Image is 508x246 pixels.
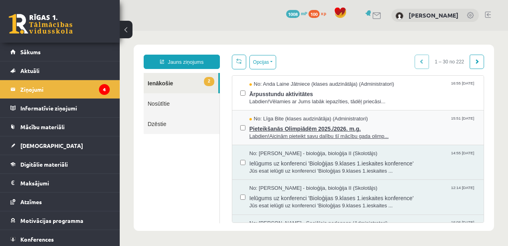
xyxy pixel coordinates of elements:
[321,10,326,16] span: xp
[10,174,110,192] a: Maksājumi
[308,10,320,18] span: 100
[130,92,356,102] span: Pieteikšanās Olimpiādēm 2025./2026. m.g.
[20,48,41,55] span: Sākums
[99,84,110,95] i: 4
[331,189,356,195] span: 16:06 [DATE]
[9,14,73,34] a: Rīgas 1. Tālmācības vidusskola
[20,236,54,243] span: Konferences
[10,193,110,211] a: Atzīmes
[130,57,356,67] span: Ārpusstundu aktivitātes
[130,189,268,197] span: No: [PERSON_NAME] - Sociālais pedagogs (Administratori)
[130,50,356,75] a: No: Anda Laine Jātniece (klases audzinātāja) (Administratori) 16:55 [DATE] Ārpusstundu aktivitāte...
[130,127,356,137] span: Ielūgums uz konferenci 'Bioloģijas 9.klases 1.ieskaites konference'
[286,10,307,16] a: 1008 mP
[308,10,330,16] a: 100 xp
[24,24,100,38] a: Jauns ziņojums
[84,46,95,55] span: 2
[10,155,110,173] a: Digitālie materiāli
[130,161,356,171] span: Ielūgums uz konferenci 'Bioloģijas 9.klases 1.ieskaites konference'
[10,211,110,230] a: Motivācijas programma
[10,80,110,98] a: Ziņojumi4
[20,174,110,192] legend: Maksājumi
[10,118,110,136] a: Mācību materiāli
[24,42,99,63] a: 2Ienākošie
[331,119,356,125] span: 14:55 [DATE]
[130,119,356,144] a: No: [PERSON_NAME] - bioloģija, bioloģija II (Skolotājs) 14:55 [DATE] Ielūgums uz konferenci 'Biol...
[20,67,40,74] span: Aktuāli
[130,119,258,127] span: No: [PERSON_NAME] - bioloģija, bioloģija II (Skolotājs)
[10,43,110,61] a: Sākums
[301,10,307,16] span: mP
[130,85,356,109] a: No: Līga Bite (klases audzinātāja) (Administratori) 15:51 [DATE] Pieteikšanās Olimpiādēm 2025./20...
[130,67,356,75] span: Labdien!Vēlamies ar Jums labāk iepazīties, tādēļ priecāsi...
[130,154,258,161] span: No: [PERSON_NAME] - bioloģija, bioloģija II (Skolotājs)
[130,24,156,39] button: Opcijas
[20,198,42,205] span: Atzīmes
[10,99,110,117] a: Informatīvie ziņojumi
[409,11,459,19] a: [PERSON_NAME]
[24,83,100,103] a: Dzēstie
[309,24,350,38] span: 1 – 30 no 222
[10,136,110,155] a: [DEMOGRAPHIC_DATA]
[130,85,248,92] span: No: Līga Bite (klases audzinātāja) (Administratori)
[331,50,356,56] span: 16:55 [DATE]
[130,154,356,179] a: No: [PERSON_NAME] - bioloģija, bioloģija II (Skolotājs) 12:14 [DATE] Ielūgums uz konferenci 'Biol...
[24,63,100,83] a: Nosūtītie
[130,137,356,144] span: Jūs esat ielūgti uz konferenci 'Bioloģijas 9.klases 1.ieskaites ...
[286,10,300,18] span: 1008
[10,61,110,80] a: Aktuāli
[20,161,68,168] span: Digitālie materiāli
[130,189,356,214] a: No: [PERSON_NAME] - Sociālais pedagogs (Administratori) 16:06 [DATE]
[395,12,403,20] img: Jana Sarkaniča
[331,154,356,160] span: 12:14 [DATE]
[20,142,83,149] span: [DEMOGRAPHIC_DATA]
[20,217,83,224] span: Motivācijas programma
[20,99,110,117] legend: Informatīvie ziņojumi
[20,123,65,130] span: Mācību materiāli
[331,85,356,91] span: 15:51 [DATE]
[130,171,356,179] span: Jūs esat ielūgti uz konferenci 'Bioloģijas 9.klases 1.ieskaites ...
[130,50,275,57] span: No: Anda Laine Jātniece (klases audzinātāja) (Administratori)
[130,102,356,110] span: Labdien!Aicinām pieteikt savu dalību šī mācību gada olimp...
[20,80,110,98] legend: Ziņojumi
